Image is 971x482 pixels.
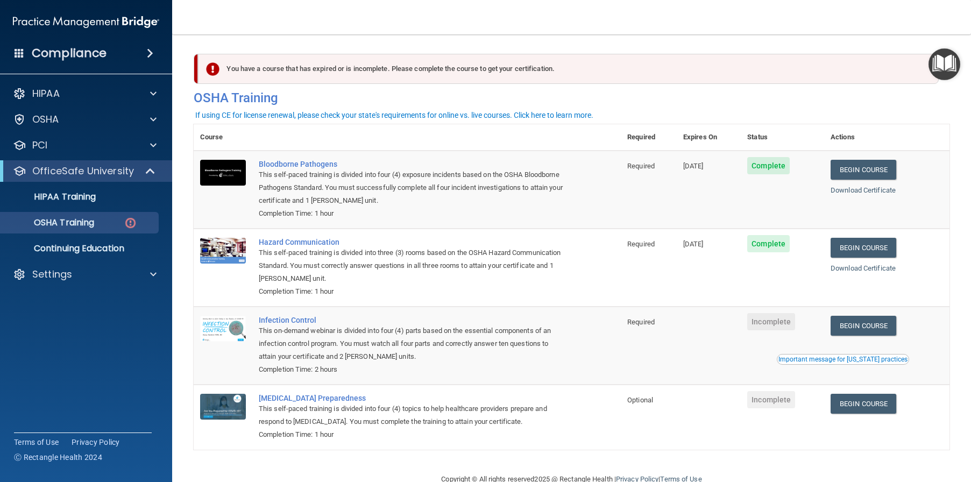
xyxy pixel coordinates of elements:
[7,243,154,254] p: Continuing Education
[683,240,704,248] span: [DATE]
[259,428,567,441] div: Completion Time: 1 hour
[13,11,159,33] img: PMB logo
[677,124,741,151] th: Expires On
[13,87,157,100] a: HIPAA
[259,168,567,207] div: This self-paced training is divided into four (4) exposure incidents based on the OSHA Bloodborne...
[14,452,102,463] span: Ⓒ Rectangle Health 2024
[14,437,59,448] a: Terms of Use
[7,217,94,228] p: OSHA Training
[831,394,896,414] a: Begin Course
[831,238,896,258] a: Begin Course
[259,363,567,376] div: Completion Time: 2 hours
[824,124,949,151] th: Actions
[13,165,156,178] a: OfficeSafe University
[259,324,567,363] div: This on-demand webinar is divided into four (4) parts based on the essential components of an inf...
[32,268,72,281] p: Settings
[831,186,896,194] a: Download Certificate
[259,160,567,168] a: Bloodborne Pathogens
[7,192,96,202] p: HIPAA Training
[627,162,655,170] span: Required
[621,124,677,151] th: Required
[259,238,567,246] a: Hazard Communication
[831,264,896,272] a: Download Certificate
[683,162,704,170] span: [DATE]
[206,62,219,76] img: exclamation-circle-solid-danger.72ef9ffc.png
[13,268,157,281] a: Settings
[831,316,896,336] a: Begin Course
[13,113,157,126] a: OSHA
[259,394,567,402] a: [MEDICAL_DATA] Preparedness
[747,391,795,408] span: Incomplete
[13,139,157,152] a: PCI
[32,165,134,178] p: OfficeSafe University
[929,48,960,80] button: Open Resource Center
[747,313,795,330] span: Incomplete
[32,46,107,61] h4: Compliance
[259,402,567,428] div: This self-paced training is divided into four (4) topics to help healthcare providers prepare and...
[259,316,567,324] a: Infection Control
[32,139,47,152] p: PCI
[198,54,939,84] div: You have a course that has expired or is incomplete. Please complete the course to get your certi...
[831,160,896,180] a: Begin Course
[195,111,593,119] div: If using CE for license renewal, please check your state's requirements for online vs. live cours...
[777,354,909,365] button: Read this if you are a dental practitioner in the state of CA
[32,87,60,100] p: HIPAA
[194,90,949,105] h4: OSHA Training
[194,110,595,120] button: If using CE for license renewal, please check your state's requirements for online vs. live cours...
[785,406,958,449] iframe: Drift Widget Chat Controller
[124,216,137,230] img: danger-circle.6113f641.png
[32,113,59,126] p: OSHA
[747,157,790,174] span: Complete
[627,318,655,326] span: Required
[194,124,252,151] th: Course
[741,124,824,151] th: Status
[259,246,567,285] div: This self-paced training is divided into three (3) rooms based on the OSHA Hazard Communication S...
[259,285,567,298] div: Completion Time: 1 hour
[72,437,120,448] a: Privacy Policy
[778,356,908,363] div: Important message for [US_STATE] practices
[627,240,655,248] span: Required
[259,207,567,220] div: Completion Time: 1 hour
[747,235,790,252] span: Complete
[627,396,653,404] span: Optional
